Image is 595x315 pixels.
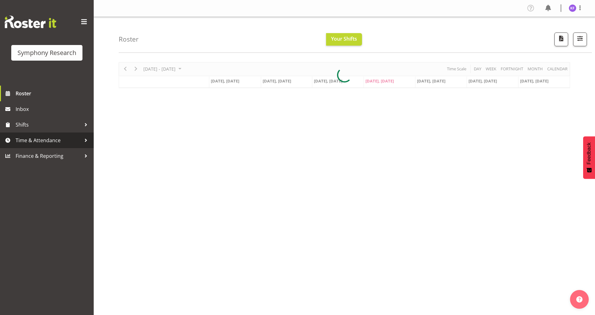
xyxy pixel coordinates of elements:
img: help-xxl-2.png [576,296,583,302]
span: Feedback [586,142,592,164]
span: Time & Attendance [16,136,81,145]
span: Finance & Reporting [16,151,81,161]
img: Rosterit website logo [5,16,56,28]
span: Roster [16,89,91,98]
div: Symphony Research [17,48,76,57]
button: Your Shifts [326,33,362,46]
span: Shifts [16,120,81,129]
button: Filter Shifts [573,32,587,46]
img: karrierae-frydenlund1891.jpg [569,4,576,12]
button: Download a PDF of the roster according to the set date range. [554,32,568,46]
span: Inbox [16,104,91,114]
span: Your Shifts [331,35,357,42]
h4: Roster [119,36,139,43]
button: Feedback - Show survey [583,136,595,179]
